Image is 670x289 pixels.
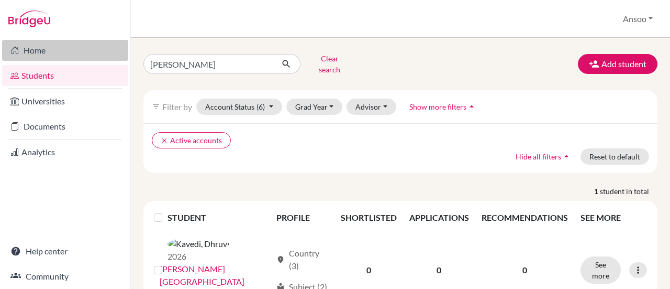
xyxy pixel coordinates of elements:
i: arrow_drop_up [561,151,572,162]
span: Hide all filters [516,152,561,161]
button: Show more filtersarrow_drop_up [400,99,486,115]
a: [PERSON_NAME][GEOGRAPHIC_DATA] [160,263,271,288]
button: Account Status(6) [196,99,282,115]
button: Grad Year [286,99,343,115]
img: Kavedi, Dhruvi [167,238,229,250]
img: Bridge-U [8,10,50,27]
p: 2026 [167,250,229,263]
th: SHORTLISTED [334,205,403,230]
button: Reset to default [580,148,649,165]
a: Help center [2,241,128,262]
button: See more [580,256,621,284]
a: Students [2,65,128,86]
div: Country (3) [276,247,328,272]
th: STUDENT [167,205,270,230]
span: location_on [276,255,285,264]
input: Find student by name... [143,54,273,74]
button: Clear search [300,50,359,78]
button: Hide all filtersarrow_drop_up [507,148,580,165]
span: student in total [600,186,657,197]
span: (6) [256,102,265,111]
p: 0 [482,264,568,276]
strong: 1 [594,186,600,197]
th: RECOMMENDATIONS [475,205,574,230]
button: Advisor [347,99,396,115]
a: Community [2,266,128,287]
a: Analytics [2,142,128,163]
i: arrow_drop_up [466,101,477,112]
span: Show more filters [409,102,466,111]
a: Home [2,40,128,61]
button: Ansoo [618,9,657,29]
a: Documents [2,116,128,137]
span: Filter by [162,102,192,112]
button: Add student [578,54,657,74]
th: PROFILE [270,205,334,230]
button: clearActive accounts [152,132,231,148]
th: SEE MORE [574,205,653,230]
a: Universities [2,91,128,112]
i: clear [161,137,168,144]
th: APPLICATIONS [403,205,475,230]
i: filter_list [152,102,160,111]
